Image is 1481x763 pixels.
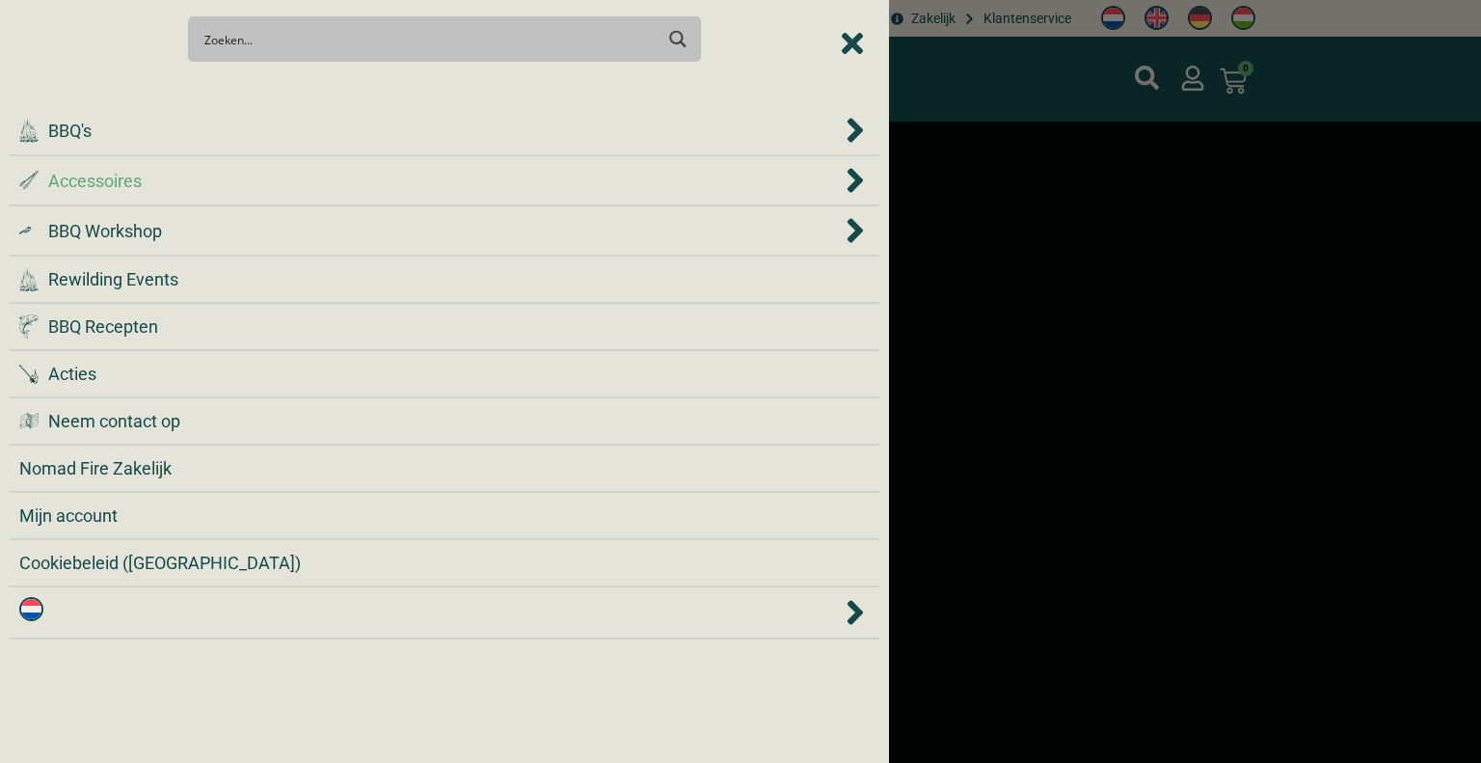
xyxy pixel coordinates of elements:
[19,408,870,434] a: Neem contact op
[19,313,870,340] a: BBQ Recepten
[19,118,842,144] a: BBQ's
[19,455,870,481] a: Nomad Fire Zakelijk
[19,116,870,145] div: BBQ's
[19,216,870,245] div: BBQ Workshop
[19,597,842,628] a: Nederlands
[19,503,870,529] a: Mijn account
[661,22,695,56] button: Search magnifier button
[48,313,158,340] span: BBQ Recepten
[19,503,118,529] span: Mijn account
[19,550,870,576] a: Cookiebeleid ([GEOGRAPHIC_DATA])
[208,22,657,56] form: Search form
[19,597,43,621] img: Nederlands
[48,168,142,194] span: Accessoires
[19,550,870,576] div: Cookiebeleid (EU)
[19,550,301,576] span: Cookiebeleid ([GEOGRAPHIC_DATA])
[204,21,653,57] input: Search input
[19,166,870,195] div: Accessoires
[19,361,870,387] a: Acties
[48,361,96,387] span: Acties
[19,455,172,481] span: Nomad Fire Zakelijk
[48,218,162,244] span: BBQ Workshop
[48,118,92,144] span: BBQ's
[19,597,870,628] div: <img class="wpml-ls-flag" src="https://nomadfire.shop/wp-content/plugins/sitepress-multilingual-c...
[48,408,180,434] span: Neem contact op
[48,266,178,292] span: Rewilding Events
[19,266,870,292] a: Rewilding Events
[19,168,842,194] a: Accessoires
[19,218,842,244] a: BBQ Workshop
